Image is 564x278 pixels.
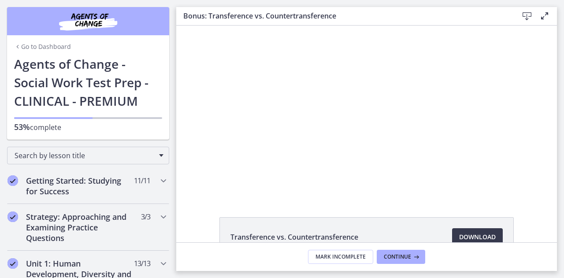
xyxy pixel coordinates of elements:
[14,42,71,51] a: Go to Dashboard
[7,175,18,186] i: Completed
[459,232,496,242] span: Download
[7,211,18,222] i: Completed
[384,253,411,260] span: Continue
[15,151,155,160] span: Search by lesson title
[14,55,162,110] h1: Agents of Change - Social Work Test Prep - CLINICAL - PREMIUM
[377,250,425,264] button: Continue
[7,147,169,164] div: Search by lesson title
[14,122,162,133] p: complete
[14,122,30,132] span: 53%
[134,175,150,186] span: 11 / 11
[134,258,150,269] span: 13 / 13
[452,228,503,246] a: Download
[176,26,557,197] iframe: Video Lesson
[230,232,358,242] span: Transference vs. Countertransference
[315,253,366,260] span: Mark Incomplete
[26,211,134,243] h2: Strategy: Approaching and Examining Practice Questions
[141,211,150,222] span: 3 / 3
[35,11,141,32] img: Agents of Change
[183,11,504,21] h3: Bonus: Transference vs. Countertransference
[7,258,18,269] i: Completed
[308,250,373,264] button: Mark Incomplete
[26,175,134,196] h2: Getting Started: Studying for Success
